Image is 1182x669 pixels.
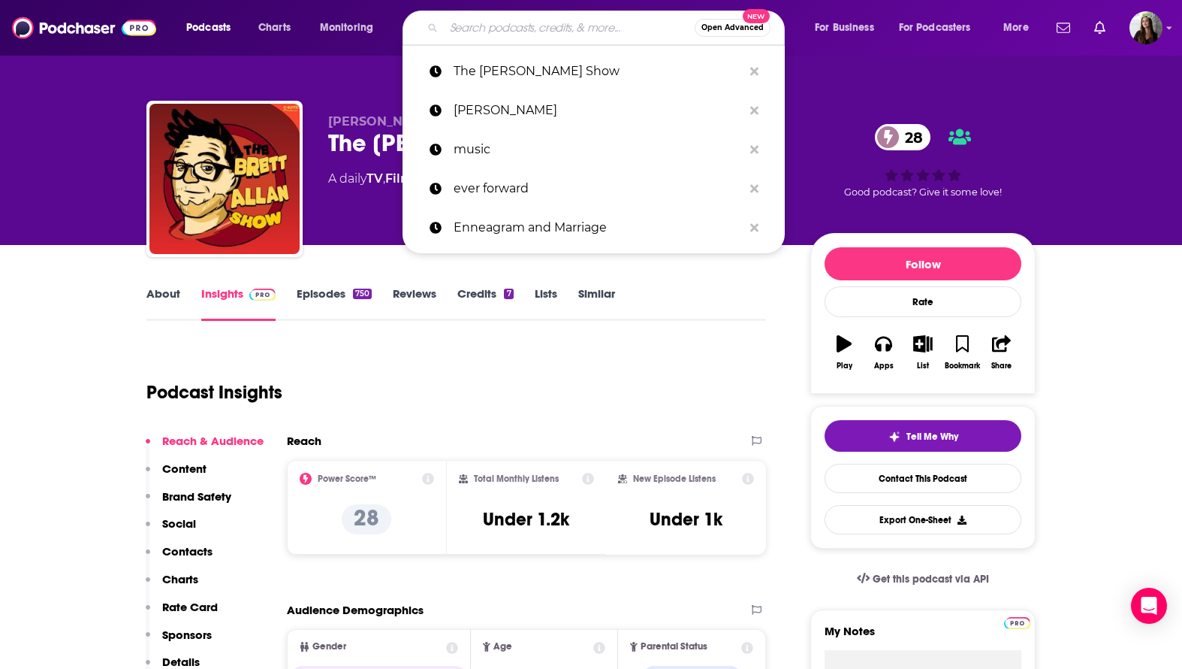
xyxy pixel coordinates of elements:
button: Export One-Sheet [825,505,1021,534]
label: My Notes [825,624,1021,650]
span: For Business [815,17,874,38]
a: music [403,130,785,169]
a: Credits7 [457,286,513,321]
span: For Podcasters [899,17,971,38]
span: Charts [258,17,291,38]
a: Get this podcast via API [845,561,1001,598]
div: Bookmark [945,362,980,371]
div: Apps [874,362,894,371]
div: Rate [825,286,1021,317]
a: Enneagram and Marriage [403,208,785,247]
button: List [903,325,942,380]
p: Reach & Audience [162,434,264,448]
span: New [743,9,770,23]
p: erik rock [454,91,743,130]
span: Monitoring [320,17,373,38]
input: Search podcasts, credits, & more... [444,16,695,40]
a: [PERSON_NAME] [403,91,785,130]
button: Bookmark [942,325,981,380]
p: ever forward [454,169,743,208]
button: Reach & Audience [146,434,264,462]
button: Show profile menu [1129,11,1162,44]
div: Open Intercom Messenger [1131,588,1167,624]
a: Charts [249,16,300,40]
a: Film [385,171,413,186]
span: Parental Status [641,642,707,652]
span: Gender [312,642,346,652]
button: Content [146,462,207,489]
p: 28 [342,504,391,534]
button: open menu [309,16,393,40]
span: Good podcast? Give it some love! [844,186,1002,198]
button: Share [982,325,1021,380]
a: Show notifications dropdown [1088,15,1111,41]
div: 750 [353,289,372,299]
span: Podcasts [186,17,231,38]
p: Charts [162,572,198,586]
span: Tell Me Why [906,431,958,443]
span: Open Advanced [701,24,764,32]
span: Age [493,642,512,652]
h2: Total Monthly Listens [474,474,559,484]
p: Content [162,462,207,476]
a: About [146,286,180,321]
img: Podchaser Pro [1004,617,1030,629]
button: Rate Card [146,600,218,628]
button: Sponsors [146,628,212,655]
div: Search podcasts, credits, & more... [417,11,799,45]
span: [PERSON_NAME] [328,114,436,129]
img: Podchaser - Follow, Share and Rate Podcasts [12,14,156,42]
p: Brand Safety [162,489,231,504]
img: Podchaser Pro [249,289,276,301]
button: open menu [993,16,1048,40]
a: ever forward [403,169,785,208]
button: tell me why sparkleTell Me Why [825,420,1021,452]
div: List [917,362,929,371]
button: open menu [889,16,993,40]
h2: Reach [287,434,321,448]
p: Social [162,516,196,531]
button: Follow [825,247,1021,280]
a: TV [366,171,383,186]
h2: New Episode Listens [633,474,716,484]
p: The Brett Allan Show [454,52,743,91]
a: Show notifications dropdown [1051,15,1076,41]
button: Brand Safety [146,489,231,517]
div: Play [837,362,852,371]
p: music [454,130,743,169]
a: Reviews [393,286,436,321]
a: Similar [578,286,615,321]
a: Lists [535,286,557,321]
button: open menu [804,16,893,40]
h2: Power Score™ [318,474,376,484]
button: Open AdvancedNew [695,19,770,37]
span: More [1003,17,1029,38]
a: The [PERSON_NAME] Show [403,52,785,91]
span: Logged in as bnmartinn [1129,11,1162,44]
p: Rate Card [162,600,218,614]
div: A daily podcast [328,170,536,188]
span: 28 [890,124,930,150]
a: InsightsPodchaser Pro [201,286,276,321]
div: Share [991,362,1012,371]
h3: Under 1k [650,508,722,531]
button: Contacts [146,544,213,572]
a: 28 [875,124,930,150]
img: The Brett Allan Show [149,104,300,254]
a: Contact This Podcast [825,464,1021,493]
button: Play [825,325,864,380]
span: , [383,171,385,186]
button: Apps [864,325,903,380]
h2: Audience Demographics [287,603,424,617]
p: Sponsors [162,628,212,642]
button: Social [146,516,196,544]
div: 7 [504,289,513,299]
span: Get this podcast via API [873,573,989,586]
h1: Podcast Insights [146,381,282,404]
p: Details [162,655,200,669]
div: 28Good podcast? Give it some love! [810,114,1036,207]
button: Charts [146,572,198,600]
button: open menu [176,16,250,40]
